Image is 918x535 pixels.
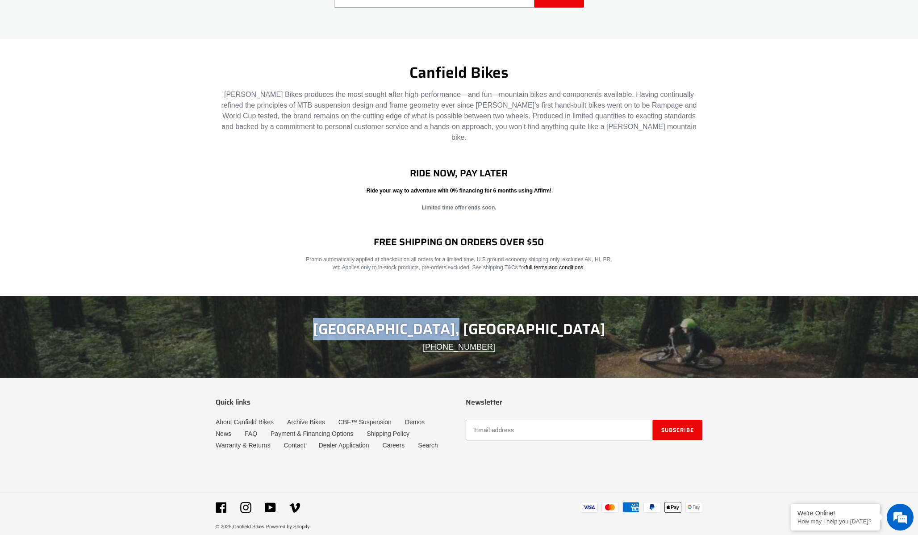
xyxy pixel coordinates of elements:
button: Subscribe [653,420,702,440]
a: Warranty & Returns [216,442,270,449]
a: [PHONE_NUMBER] [423,343,495,352]
h2: RIDE NOW, PAY LATER [299,167,619,179]
small: © 2025, [216,524,264,529]
div: We're Online! [797,510,873,517]
p: Promo automatically applied at checkout on all orders for a limited time. U.S ground economy ship... [299,255,619,272]
a: Search [418,442,438,449]
h2: FREE SHIPPING ON ORDERS OVER $50 [299,236,619,247]
a: Canfield Bikes [233,524,264,529]
p: Quick links [216,398,452,406]
a: full terms and conditions [526,264,583,271]
a: Demos [405,418,425,426]
a: Dealer Application [319,442,369,449]
span: Subscribe [661,426,694,434]
a: Careers [383,442,405,449]
a: Archive Bikes [287,418,325,426]
a: Contact [284,442,305,449]
input: Email address [466,420,653,440]
p: [PERSON_NAME] Bikes produces the most sought after high-performance—and fun—mountain bikes and co... [216,89,702,143]
a: Shipping Policy [367,430,409,437]
p: Newsletter [466,398,702,406]
strong: Limited time offer ends soon. [421,205,496,211]
strong: Ride your way to adventure with 0% financing for 6 months using Affirm! [367,188,551,194]
h2: Canfield Bikes [216,64,702,82]
p: How may I help you today? [797,518,873,525]
h2: [GEOGRAPHIC_DATA], [GEOGRAPHIC_DATA] [216,321,702,338]
a: FAQ [245,430,257,437]
a: CBF™ Suspension [338,418,392,426]
a: Powered by Shopify [266,524,310,529]
a: Payment & Financing Options [271,430,353,437]
a: About Canfield Bikes [216,418,274,426]
a: News [216,430,231,437]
